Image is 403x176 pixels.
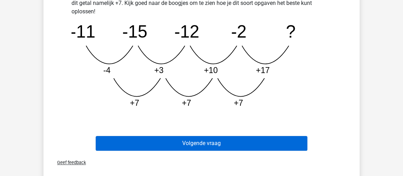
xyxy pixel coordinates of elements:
tspan: -2 [231,22,247,41]
tspan: -11 [70,22,95,41]
tspan: +7 [234,98,243,107]
tspan: -4 [103,66,111,75]
tspan: -15 [122,22,147,41]
tspan: +7 [182,98,191,107]
tspan: +7 [130,98,139,107]
tspan: +10 [204,66,218,75]
tspan: +3 [154,66,163,75]
tspan: ? [286,22,296,41]
span: Geef feedback [52,160,86,165]
tspan: -12 [175,22,199,41]
tspan: +17 [256,66,270,75]
button: Volgende vraag [96,136,308,151]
